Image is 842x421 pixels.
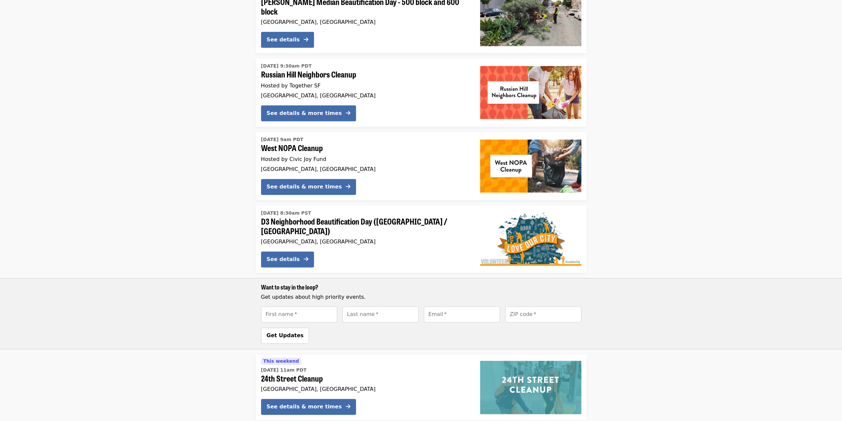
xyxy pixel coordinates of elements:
i: arrow-right icon [304,256,308,262]
i: arrow-right icon [346,184,350,190]
time: [DATE] 9am PDT [261,136,303,143]
span: Russian Hill Neighbors Cleanup [261,70,469,79]
a: See details for "Russian Hill Neighbors Cleanup" [256,58,587,127]
img: West NOPA Cleanup organized by Civic Joy Fund [480,139,581,192]
input: [object Object] [424,306,500,322]
div: See details & more times [267,403,342,411]
input: [object Object] [342,306,419,322]
button: See details [261,251,314,267]
span: Want to stay in the loop? [261,283,318,291]
i: arrow-right icon [304,36,308,43]
button: Get Updates [261,328,309,343]
span: D3 Neighborhood Beautification Day ([GEOGRAPHIC_DATA] / [GEOGRAPHIC_DATA]) [261,217,469,236]
time: [DATE] 11am PDT [261,367,307,374]
span: 24th Street Cleanup [261,374,469,383]
div: [GEOGRAPHIC_DATA], [GEOGRAPHIC_DATA] [261,166,469,172]
span: Get Updates [267,332,304,339]
span: West NOPA Cleanup [261,143,469,153]
a: See details for "D3 Neighborhood Beautification Day (North Beach / Russian Hill)" [256,205,587,273]
input: [object Object] [261,306,337,322]
div: See details & more times [267,183,342,191]
button: See details & more times [261,179,356,195]
button: See details [261,32,314,48]
input: [object Object] [505,306,581,322]
div: See details [267,36,300,44]
div: [GEOGRAPHIC_DATA], [GEOGRAPHIC_DATA] [261,386,469,392]
div: See details & more times [267,109,342,117]
i: arrow-right icon [346,110,350,116]
span: Hosted by Civic Joy Fund [261,156,326,162]
a: See details for "West NOPA Cleanup" [256,132,587,200]
div: [GEOGRAPHIC_DATA], [GEOGRAPHIC_DATA] [261,92,469,99]
div: See details [267,255,300,263]
span: Hosted by Together SF [261,82,321,89]
div: [GEOGRAPHIC_DATA], [GEOGRAPHIC_DATA] [261,238,469,245]
time: [DATE] 8:30am PST [261,210,311,217]
img: D3 Neighborhood Beautification Day (North Beach / Russian Hill) organized by SF Public Works [480,212,581,265]
button: See details & more times [261,399,356,415]
span: Get updates about high priority events. [261,294,366,300]
a: See details for "24th Street Cleanup" [256,354,587,420]
button: See details & more times [261,105,356,121]
img: Russian Hill Neighbors Cleanup organized by Together SF [480,66,581,119]
time: [DATE] 9:30am PDT [261,63,312,70]
i: arrow-right icon [346,403,350,410]
img: 24th Street Cleanup organized by SF Public Works [480,361,581,414]
div: [GEOGRAPHIC_DATA], [GEOGRAPHIC_DATA] [261,19,469,25]
span: This weekend [263,358,299,364]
